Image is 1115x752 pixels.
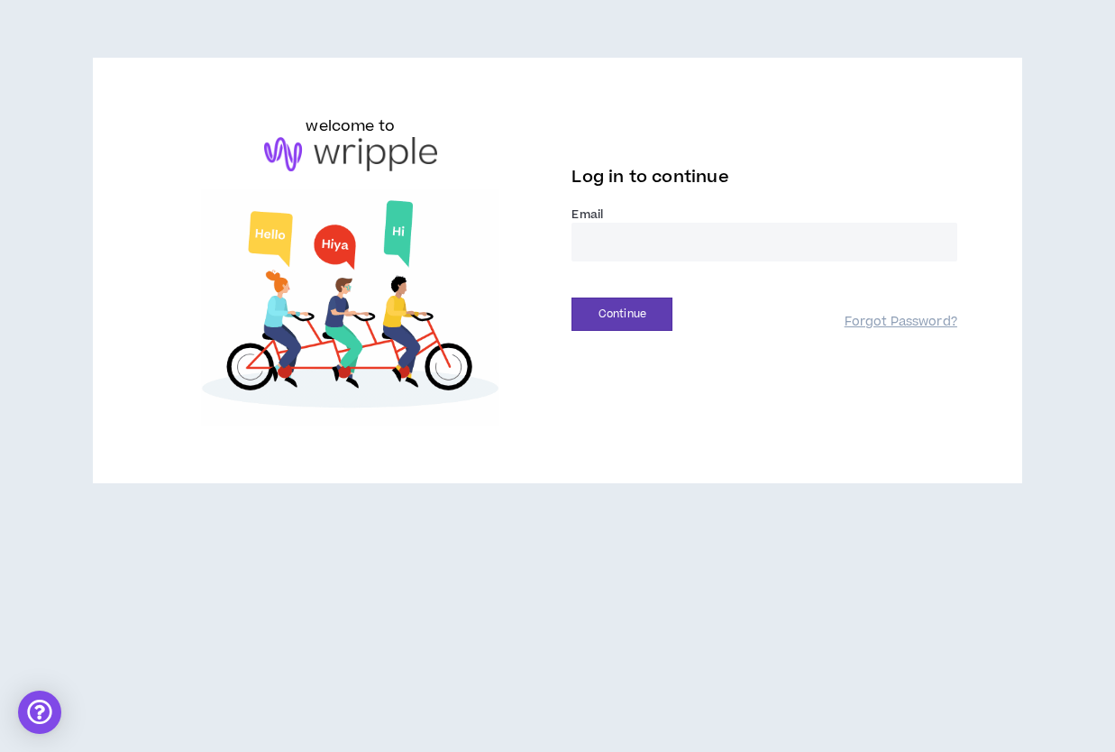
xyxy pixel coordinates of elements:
img: logo-brand.png [264,137,437,171]
img: Welcome to Wripple [158,189,543,426]
label: Email [571,206,956,223]
div: Open Intercom Messenger [18,691,61,734]
h6: welcome to [306,115,395,137]
button: Continue [571,298,672,331]
span: Log in to continue [571,166,728,188]
a: Forgot Password? [845,314,957,331]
